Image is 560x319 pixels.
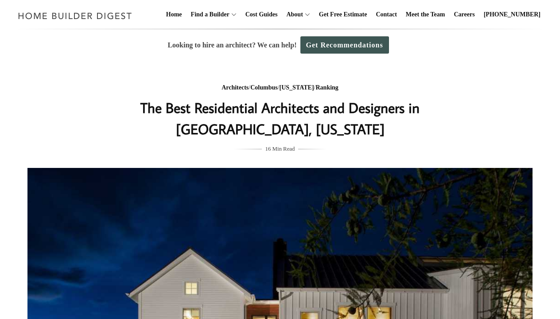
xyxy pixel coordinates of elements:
[103,82,457,93] div: / / /
[14,7,136,24] img: Home Builder Digest
[480,0,544,29] a: [PHONE_NUMBER]
[163,0,186,29] a: Home
[372,0,400,29] a: Contact
[222,84,249,91] a: Architects
[103,97,457,140] h1: The Best Residential Architects and Designers in [GEOGRAPHIC_DATA], [US_STATE]
[250,84,277,91] a: Columbus
[316,84,338,91] a: Ranking
[187,0,229,29] a: Find a Builder
[315,0,371,29] a: Get Free Estimate
[402,0,449,29] a: Meet the Team
[451,0,478,29] a: Careers
[265,144,295,154] span: 16 Min Read
[242,0,281,29] a: Cost Guides
[283,0,303,29] a: About
[280,84,314,91] a: [US_STATE]
[300,36,389,54] a: Get Recommendations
